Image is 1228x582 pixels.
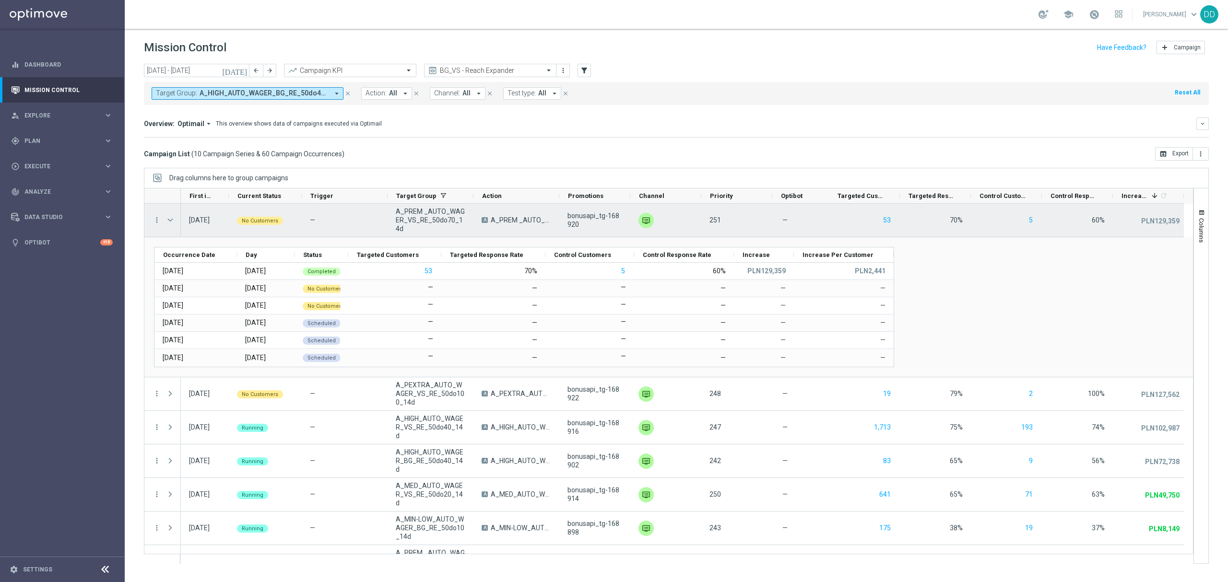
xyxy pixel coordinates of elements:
[144,411,181,444] div: Press SPACE to select this row.
[144,64,249,77] input: Select date range
[266,67,273,74] i: arrow_forward
[144,444,181,478] div: Press SPACE to select this row.
[245,267,266,275] div: Tuesday
[242,391,278,397] span: No Customers
[245,301,266,310] div: Thursday
[237,216,283,225] colored-tag: No Customers
[144,41,226,55] h1: Mission Control
[11,137,113,145] button: gps_fixed Plan keyboard_arrow_right
[1097,44,1146,51] input: Have Feedback?
[1155,147,1193,161] button: open_in_browser Export
[873,421,892,433] button: 1,713
[567,419,622,436] span: bonusapi_tg-168916
[578,64,591,77] button: filter_alt
[307,355,336,361] span: Scheduled
[482,491,488,497] span: A
[1159,150,1167,158] i: open_in_browser
[11,137,104,145] div: Plan
[1155,150,1209,157] multiple-options-button: Export to CSV
[310,192,333,199] span: Trigger
[11,52,113,77] div: Dashboard
[303,353,341,362] colored-tag: Scheduled
[508,89,536,97] span: Test type:
[1028,214,1034,226] button: 5
[880,284,886,292] span: —
[621,317,626,326] label: —
[909,192,955,199] span: Targeted Response Rate
[482,217,488,223] span: A
[221,64,249,78] button: [DATE]
[24,113,104,118] span: Explore
[181,545,1184,579] div: Press SPACE to select this row.
[1160,192,1168,199] i: refresh
[482,424,488,430] span: A
[720,336,726,344] div: —
[194,150,342,158] span: 10 Campaign Series & 60 Campaign Occurrences
[713,267,726,275] div: 60%
[558,65,568,76] button: more_vert
[189,192,213,199] span: First in Range
[163,284,183,292] div: 20 Aug 2025
[720,353,726,362] div: —
[567,385,622,402] span: bonusapi_tg-168922
[1142,7,1200,22] a: [PERSON_NAME]keyboard_arrow_down
[428,317,433,326] label: —
[1122,192,1148,199] span: Increase
[538,89,546,97] span: All
[639,192,664,199] span: Channel
[169,174,288,182] div: Row Groups
[561,88,570,99] button: close
[720,318,726,327] div: —
[11,163,113,170] div: play_circle_outline Execute keyboard_arrow_right
[450,251,523,258] span: Targeted Response Rate
[559,67,567,74] i: more_vert
[880,336,886,344] span: —
[245,336,266,344] div: Saturday
[104,111,113,120] i: keyboard_arrow_right
[709,457,721,465] span: 242
[474,89,483,98] i: arrow_drop_down
[638,213,654,228] img: Private message
[11,187,20,196] i: track_changes
[163,301,183,310] div: 21 Aug 2025
[104,212,113,221] i: keyboard_arrow_right
[780,319,786,326] span: —
[401,89,410,98] i: arrow_drop_down
[242,218,278,224] span: No Customers
[782,423,788,431] span: —
[144,478,181,512] div: Press SPACE to select this row.
[307,303,344,309] span: No Customers
[11,213,104,221] div: Data Studio
[237,192,281,199] span: Current Status
[532,284,537,292] div: —
[24,214,104,220] span: Data Studio
[1088,390,1105,397] span: 100%
[1200,5,1218,23] div: DD
[11,86,113,94] button: Mission Control
[1020,421,1034,433] button: 193
[524,267,537,275] div: 70%
[1189,9,1199,20] span: keyboard_arrow_down
[163,318,183,327] div: 22 Aug 2025
[366,89,387,97] span: Action:
[709,390,721,397] span: 248
[253,67,260,74] i: arrow_back
[550,89,559,98] i: arrow_drop_down
[11,60,20,69] i: equalizer
[1092,216,1105,224] span: 60%
[153,389,161,398] button: more_vert
[638,420,654,435] div: Private message
[307,286,344,292] span: No Customers
[486,90,493,97] i: close
[638,487,654,502] img: Private message
[177,119,204,128] span: Optimail
[24,189,104,195] span: Analyze
[332,89,341,98] i: arrow_drop_down
[163,251,215,258] span: Occurrence Date
[396,414,465,440] span: A_HIGH_AUTO_WAGER_VS_RE_50do40_14d
[880,319,886,326] span: —
[24,77,113,103] a: Mission Control
[709,216,721,224] span: 251
[310,390,315,397] span: —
